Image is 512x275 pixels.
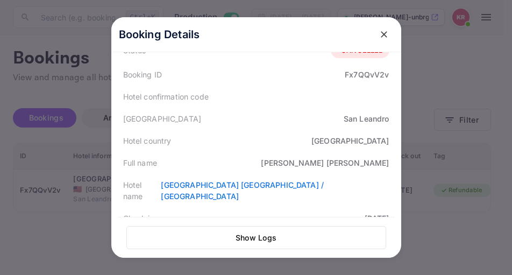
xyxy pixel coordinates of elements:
[119,26,200,43] p: Booking Details
[345,69,389,80] div: Fx7QQvV2v
[123,113,202,124] div: [GEOGRAPHIC_DATA]
[311,135,389,146] div: [GEOGRAPHIC_DATA]
[365,213,389,224] div: [DATE]
[261,157,389,168] div: [PERSON_NAME] [PERSON_NAME]
[374,25,394,44] button: close
[123,179,161,202] div: Hotel name
[123,213,154,224] div: Check in
[161,180,324,201] a: [GEOGRAPHIC_DATA] [GEOGRAPHIC_DATA] / [GEOGRAPHIC_DATA]
[123,135,172,146] div: Hotel country
[123,69,162,80] div: Booking ID
[126,226,386,249] button: Show Logs
[344,113,389,124] div: San Leandro
[123,157,157,168] div: Full name
[123,91,209,102] div: Hotel confirmation code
